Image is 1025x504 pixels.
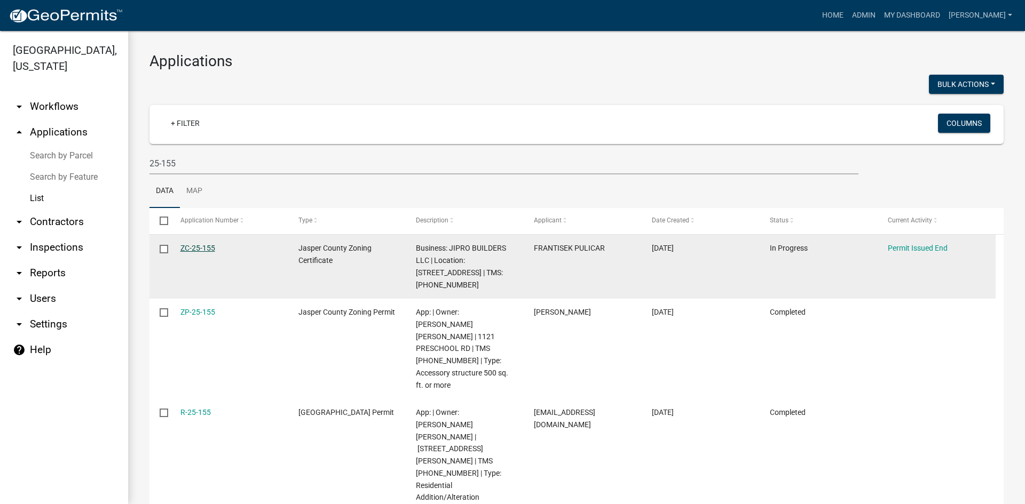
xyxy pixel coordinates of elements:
[162,114,208,133] a: + Filter
[770,308,806,316] span: Completed
[13,126,26,139] i: arrow_drop_up
[149,52,1004,70] h3: Applications
[13,241,26,254] i: arrow_drop_down
[13,215,26,228] i: arrow_drop_down
[180,174,209,209] a: Map
[298,217,312,224] span: Type
[938,114,990,133] button: Columns
[13,292,26,305] i: arrow_drop_down
[770,244,808,252] span: In Progress
[534,244,605,252] span: FRANTISEK PULICAR
[298,244,372,265] span: Jasper County Zoning Certificate
[149,174,180,209] a: Data
[888,217,932,224] span: Current Activity
[149,208,170,234] datatable-header-cell: Select
[652,408,674,417] span: 04/02/2025
[818,5,848,26] a: Home
[416,408,501,501] span: App: | Owner: REEDER MELANIE MARTIN | 446 BOYD CREEK DR | TMS 094-02-00-016 | Type: Residential A...
[416,308,508,389] span: App: | Owner: PAZ RONALD RAMIREZ | 1121 PRESCHOOL RD | TMS 046-00-01-126 | Type: Accessory struct...
[13,318,26,331] i: arrow_drop_down
[13,343,26,356] i: help
[944,5,1016,26] a: [PERSON_NAME]
[13,267,26,279] i: arrow_drop_down
[880,5,944,26] a: My Dashboard
[770,217,789,224] span: Status
[534,408,595,429] span: scpermits@westshorehome.com
[929,75,1004,94] button: Bulk Actions
[760,208,878,234] datatable-header-cell: Status
[770,408,806,417] span: Completed
[524,208,642,234] datatable-header-cell: Applicant
[406,208,524,234] datatable-header-cell: Description
[534,217,562,224] span: Applicant
[652,308,674,316] span: 06/12/2025
[534,308,591,316] span: Ronald Ramirez
[416,217,448,224] span: Description
[878,208,996,234] datatable-header-cell: Current Activity
[180,308,215,316] a: ZP-25-155
[652,244,674,252] span: 08/11/2025
[298,408,394,417] span: Jasper County Building Permit
[652,217,689,224] span: Date Created
[180,408,211,417] a: R-25-155
[13,100,26,113] i: arrow_drop_down
[298,308,395,316] span: Jasper County Zoning Permit
[180,217,239,224] span: Application Number
[149,153,858,174] input: Search for applications
[848,5,880,26] a: Admin
[416,244,506,289] span: Business: JIPRO BUILDERS LLC | Location: 925 Preschool Rd,Ridgeland,SC 29936 | TMS: 046-00-01-095
[288,208,406,234] datatable-header-cell: Type
[170,208,288,234] datatable-header-cell: Application Number
[180,244,215,252] a: ZC-25-155
[642,208,760,234] datatable-header-cell: Date Created
[888,244,948,252] a: Permit Issued End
